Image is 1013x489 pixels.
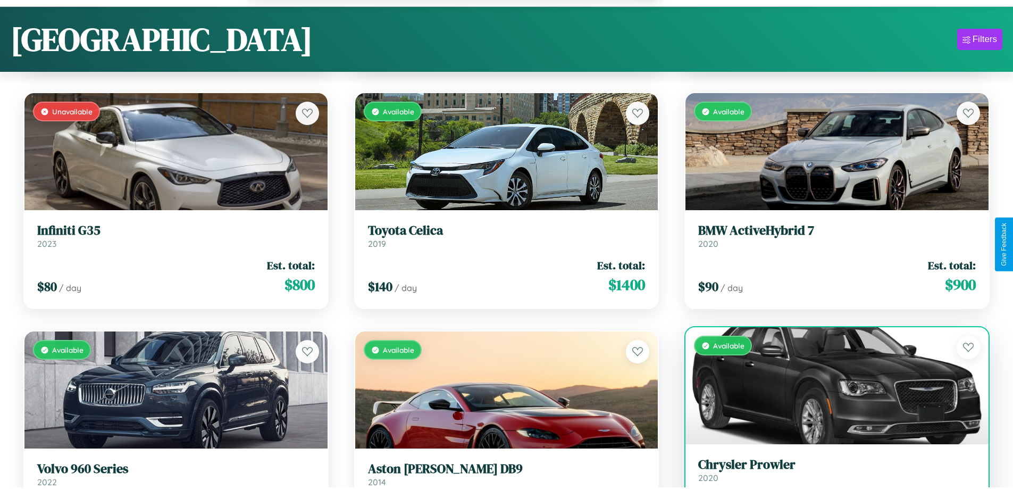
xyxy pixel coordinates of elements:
span: / day [721,283,743,293]
span: Available [52,345,83,354]
a: Chrysler Prowler2020 [698,457,976,483]
span: $ 800 [284,274,315,295]
h3: Aston [PERSON_NAME] DB9 [368,461,646,477]
span: 2019 [368,238,386,249]
div: Filters [973,34,997,45]
span: / day [59,283,81,293]
h1: [GEOGRAPHIC_DATA] [11,18,313,61]
a: BMW ActiveHybrid 72020 [698,223,976,249]
h3: Volvo 960 Series [37,461,315,477]
span: Available [383,107,414,116]
span: Est. total: [267,258,315,273]
span: Available [713,341,744,350]
h3: Toyota Celica [368,223,646,238]
span: $ 90 [698,278,718,295]
div: Give Feedback [1000,223,1008,266]
span: $ 80 [37,278,57,295]
span: 2020 [698,473,718,483]
span: $ 900 [945,274,976,295]
span: $ 140 [368,278,392,295]
button: Filters [957,29,1002,50]
span: 2020 [698,238,718,249]
h3: Chrysler Prowler [698,457,976,473]
span: 2014 [368,477,386,487]
span: Est. total: [928,258,976,273]
span: $ 1400 [608,274,645,295]
span: Unavailable [52,107,93,116]
h3: BMW ActiveHybrid 7 [698,223,976,238]
span: Available [383,345,414,354]
span: 2022 [37,477,57,487]
span: Available [713,107,744,116]
a: Aston [PERSON_NAME] DB92014 [368,461,646,487]
span: / day [395,283,417,293]
span: 2023 [37,238,56,249]
a: Infiniti G352023 [37,223,315,249]
span: Est. total: [597,258,645,273]
a: Toyota Celica2019 [368,223,646,249]
h3: Infiniti G35 [37,223,315,238]
a: Volvo 960 Series2022 [37,461,315,487]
